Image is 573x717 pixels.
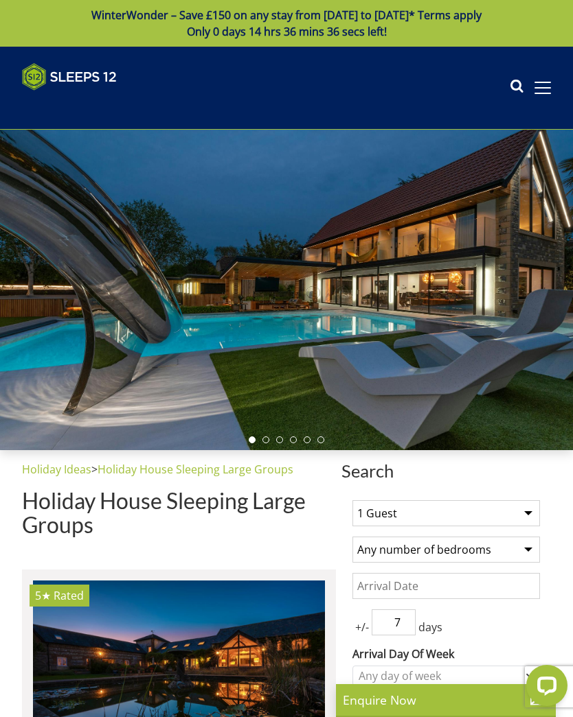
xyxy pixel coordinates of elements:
input: Arrival Date [352,573,540,599]
span: House On The Hill has a 5 star rating under the Quality in Tourism Scheme [35,588,51,603]
span: Search [341,461,551,480]
a: Holiday Ideas [22,462,91,477]
h1: Holiday House Sleeping Large Groups [22,489,336,537]
iframe: LiveChat chat widget [515,659,573,717]
div: Combobox [352,666,540,686]
label: Arrival Day Of Week [352,646,540,662]
span: Rated [54,588,84,603]
iframe: Customer reviews powered by Trustpilot [15,99,159,110]
img: Sleeps 12 [22,63,117,91]
span: +/- [352,619,372,635]
p: Enquire Now [343,691,549,709]
span: days [416,619,445,635]
div: Any day of week [355,668,523,683]
span: Only 0 days 14 hrs 36 mins 36 secs left! [187,24,387,39]
a: Holiday House Sleeping Large Groups [98,462,293,477]
span: > [91,462,98,477]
